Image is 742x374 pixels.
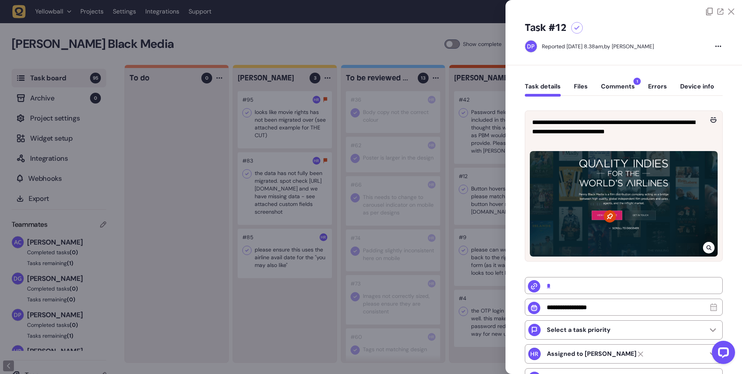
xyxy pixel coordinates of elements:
p: Select a task priority [547,326,611,334]
div: by [PERSON_NAME] [542,42,654,50]
button: Device info [680,83,714,97]
img: Dan Pearson [525,41,537,52]
button: Task details [525,83,561,97]
button: Errors [648,83,667,97]
iframe: LiveChat chat widget [706,338,738,370]
div: Reported [DATE] 8.38am, [542,43,604,50]
button: Comments [601,83,635,97]
span: 1 [633,78,641,85]
button: Files [574,83,588,97]
h5: Task #12 [525,22,567,34]
strong: Harry Robinson [547,350,636,358]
